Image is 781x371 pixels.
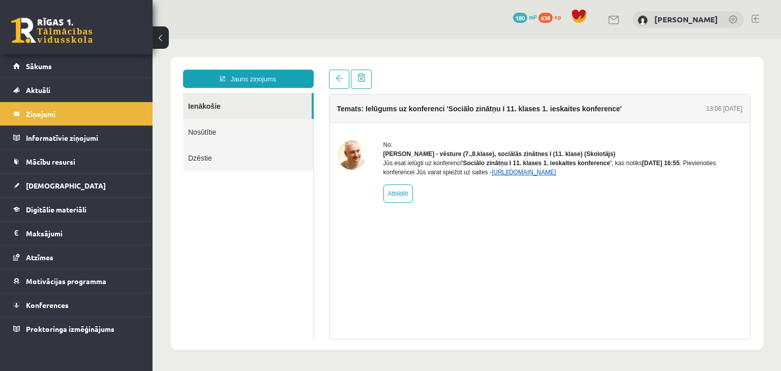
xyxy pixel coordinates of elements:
span: xp [554,13,561,21]
span: mP [529,13,537,21]
img: Andris Garabidovičs - vēsture (7.,8.klase), sociālās zinātnes I (11. klase) [185,101,214,131]
span: [DEMOGRAPHIC_DATA] [26,181,106,190]
span: Motivācijas programma [26,276,106,286]
a: Jauns ziņojums [31,30,161,49]
a: 638 xp [538,13,566,21]
a: Ienākošie [31,54,159,80]
div: No: [231,101,590,110]
a: Atzīmes [13,245,140,269]
span: Mācību resursi [26,157,75,166]
span: Aktuāli [26,85,50,95]
span: Digitālie materiāli [26,205,86,214]
a: Dzēstie [31,106,161,132]
a: [URL][DOMAIN_NAME] [339,130,404,137]
a: Ziņojumi [13,102,140,126]
b: 'Sociālo zinātņu I 11. klases 1. ieskaites konference' [309,120,459,128]
span: Konferences [26,300,69,310]
a: Proktoringa izmēģinājums [13,317,140,341]
a: Motivācijas programma [13,269,140,293]
a: Digitālie materiāli [13,198,140,221]
b: [DATE] 16:55 [490,120,527,128]
span: Proktoringa izmēģinājums [26,324,114,333]
span: Atzīmes [26,253,53,262]
a: [PERSON_NAME] [654,14,718,24]
a: Rīgas 1. Tālmācības vidusskola [11,18,93,43]
a: Aktuāli [13,78,140,102]
span: 638 [538,13,553,23]
legend: Maksājumi [26,222,140,245]
a: Mācību resursi [13,150,140,173]
strong: [PERSON_NAME] - vēsture (7.,8.klase), sociālās zinātnes I (11. klase) (Skolotājs) [231,111,463,118]
a: Atbildēt [231,145,260,164]
span: Sākums [26,61,52,71]
a: Konferences [13,293,140,317]
img: Sendija Ivanova [638,15,648,25]
span: 180 [513,13,527,23]
h4: Temats: Ielūgums uz konferenci 'Sociālo zinātņu I 11. klases 1. ieskaites konference' [185,66,469,74]
a: Maksājumi [13,222,140,245]
a: [DEMOGRAPHIC_DATA] [13,174,140,197]
a: 180 mP [513,13,537,21]
div: Jūs esat ielūgti uz konferenci , kas notiks . Pievienoties konferencei Jūs varat spiežot uz saites - [231,119,590,138]
legend: Ziņojumi [26,102,140,126]
legend: Informatīvie ziņojumi [26,126,140,149]
div: 13:06 [DATE] [554,65,590,74]
a: Informatīvie ziņojumi [13,126,140,149]
a: Sākums [13,54,140,78]
a: Nosūtītie [31,80,161,106]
